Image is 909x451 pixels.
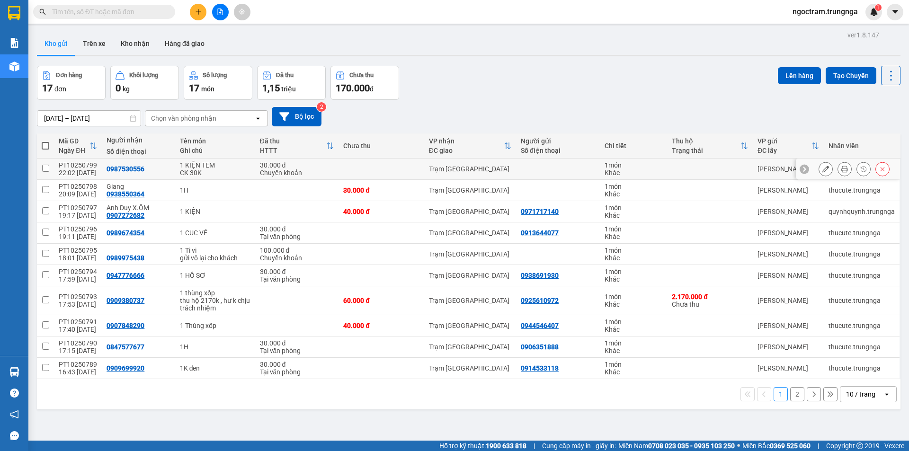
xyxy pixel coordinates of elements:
div: PT10250798 [59,183,97,190]
div: 1 món [605,268,663,275]
div: 19:11 [DATE] [59,233,97,240]
div: 0938691930 [521,272,559,279]
div: 40.000 đ [343,322,419,329]
div: ĐC giao [429,147,504,154]
div: thucute.trungnga [829,297,895,304]
div: [PERSON_NAME] [757,343,819,351]
div: [PERSON_NAME] [757,272,819,279]
div: Sửa đơn hàng [819,162,833,176]
div: Chuyển khoản [260,169,334,177]
div: Đã thu [276,72,294,79]
span: 170.000 [336,82,370,94]
button: Kho nhận [113,32,157,55]
span: đơn [54,85,66,93]
span: aim [239,9,245,15]
span: copyright [856,442,863,449]
div: 0925610972 [521,297,559,304]
div: 22:02 [DATE] [59,169,97,177]
div: ĐC lấy [757,147,811,154]
div: Số điện thoại [107,148,170,155]
img: solution-icon [9,38,19,48]
div: Thu hộ [672,137,740,145]
div: Trạm [GEOGRAPHIC_DATA] [429,186,511,194]
div: [PERSON_NAME] [757,186,819,194]
img: logo-vxr [8,6,20,20]
div: 16:43 [DATE] [59,368,97,376]
img: icon-new-feature [870,8,878,16]
img: warehouse-icon [9,367,19,377]
svg: open [254,115,262,122]
div: 17:15 [DATE] [59,347,97,354]
span: notification [10,410,19,419]
button: Đơn hàng17đơn [37,66,106,100]
button: Chưa thu170.000đ [330,66,399,100]
div: thucute.trungnga [829,186,895,194]
div: 1 món [605,339,663,347]
div: Khác [605,326,663,333]
div: 1 thùng xốp [180,289,250,297]
div: PT10250797 [59,204,97,212]
span: caret-down [891,8,900,16]
th: Toggle SortBy [54,133,102,159]
div: HTTT [260,147,327,154]
div: 0989674354 [107,229,144,237]
div: PT10250794 [59,268,97,275]
div: thucute.trungnga [829,272,895,279]
div: PT10250795 [59,247,97,254]
div: 0909380737 [107,297,144,304]
span: món [201,85,214,93]
div: Anh Duy X.ÔM [107,204,170,212]
div: Khác [605,368,663,376]
div: 0914533118 [521,364,559,372]
div: 0909699920 [107,364,144,372]
div: 1 món [605,318,663,326]
div: thu hộ 2170k , hư k chịu trách nhiệm [180,297,250,312]
span: 1,15 [262,82,280,94]
div: 1 món [605,361,663,368]
span: 17 [42,82,53,94]
div: 30.000 đ [260,225,334,233]
div: Trạm [GEOGRAPHIC_DATA] [429,364,511,372]
div: 0971717140 [521,208,559,215]
button: 1 [774,387,788,401]
div: Nhân viên [829,142,895,150]
span: ⚪️ [737,444,740,448]
div: Trạm [GEOGRAPHIC_DATA] [429,229,511,237]
div: 1H [180,343,250,351]
div: [PERSON_NAME] [757,229,819,237]
div: Người nhận [107,136,170,144]
div: [PERSON_NAME] [757,364,819,372]
div: 1 món [605,293,663,301]
span: plus [195,9,202,15]
th: Toggle SortBy [424,133,516,159]
div: 1 KIỆN [180,208,250,215]
div: 0907848290 [107,322,144,329]
input: Select a date range. [37,111,141,126]
div: Khối lượng [129,72,158,79]
div: thucute.trungnga [829,322,895,329]
span: ngoctram.trungnga [785,6,865,18]
div: Số điện thoại [521,147,595,154]
button: aim [234,4,250,20]
span: | [534,441,535,451]
button: Số lượng17món [184,66,252,100]
span: Cung cấp máy in - giấy in: [542,441,616,451]
div: 30.000 đ [260,361,334,368]
button: plus [190,4,206,20]
div: Ngày ĐH [59,147,89,154]
div: VP gửi [757,137,811,145]
div: Trạm [GEOGRAPHIC_DATA] [429,165,511,173]
div: Khác [605,254,663,262]
div: Người gửi [521,137,595,145]
div: 1 Thùng xốp [180,322,250,329]
div: thucute.trungnga [829,250,895,258]
div: Chưa thu [343,142,419,150]
div: PT10250791 [59,318,97,326]
div: gửi vô lại cho khách [180,254,250,262]
th: Toggle SortBy [667,133,753,159]
div: Khác [605,301,663,308]
strong: 0708 023 035 - 0935 103 250 [648,442,735,450]
div: thucute.trungnga [829,229,895,237]
input: Tìm tên, số ĐT hoặc mã đơn [52,7,164,17]
div: [PERSON_NAME] [757,165,819,173]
